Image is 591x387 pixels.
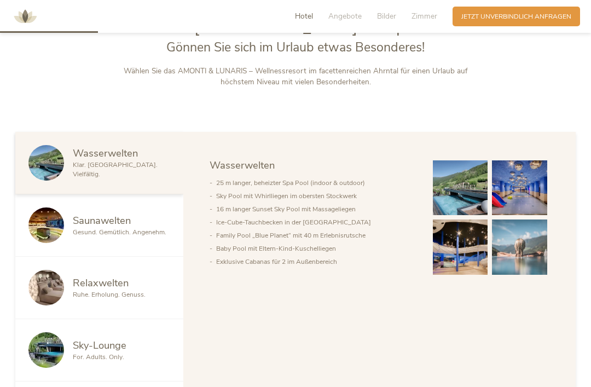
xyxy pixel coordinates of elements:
[216,216,415,229] li: Ice-Cube-Tauchbecken in der [GEOGRAPHIC_DATA]
[461,12,571,21] span: Jetzt unverbindlich anfragen
[295,11,313,21] span: Hotel
[73,213,131,227] span: Saunawelten
[73,276,129,290] span: Relaxwelten
[216,255,415,268] li: Exklusive Cabanas für 2 im Außenbereich
[377,11,396,21] span: Bilder
[210,158,275,172] span: Wasserwelten
[73,338,126,352] span: Sky-Lounge
[73,146,138,160] span: Wasserwelten
[328,11,362,21] span: Angebote
[73,290,146,299] span: Ruhe. Erholung. Genuss.
[216,203,415,216] li: 16 m langer Sunset Sky Pool mit Massageliegen
[113,66,478,88] p: Wählen Sie das AMONTI & LUNARIS – Wellnessresort im facettenreichen Ahrntal für einen Urlaub auf ...
[216,176,415,189] li: 25 m langer, beheizter Spa Pool (indoor & outdoor)
[73,160,158,178] span: Klar. [GEOGRAPHIC_DATA]. Vielfältig.
[412,11,437,21] span: Zimmer
[9,13,42,19] a: AMONTI & LUNARIS Wellnessresort
[73,228,166,236] span: Gesund. Gemütlich. Angenehm.
[216,189,415,203] li: Sky Pool mit Whirlliegen im obersten Stockwerk
[216,242,415,255] li: Baby Pool mit Eltern-Kind-Kuschelliegen
[216,229,415,242] li: Family Pool „Blue Planet“ mit 40 m Erlebnisrutsche
[166,39,425,56] span: Gönnen Sie sich im Urlaub etwas Besonderes!
[73,353,124,361] span: For. Adults. Only.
